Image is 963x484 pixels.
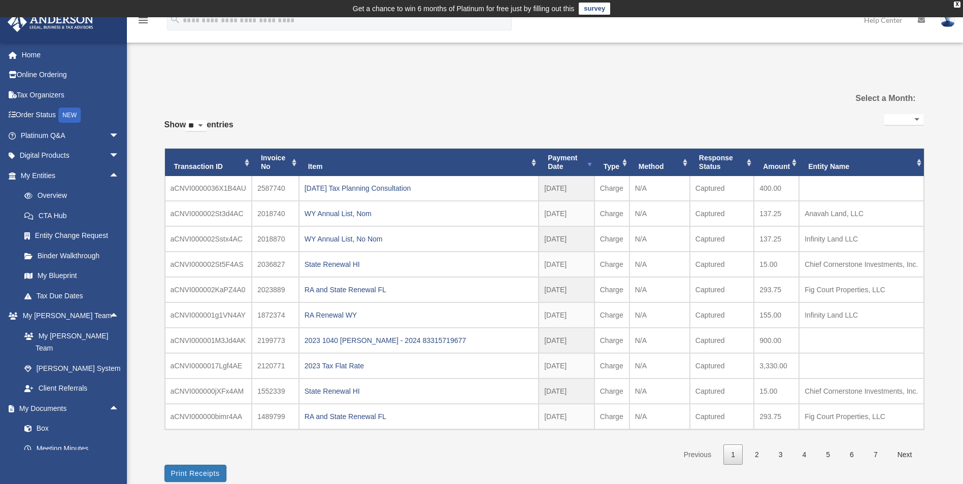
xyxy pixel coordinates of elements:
a: My Documentsarrow_drop_up [7,398,135,419]
td: N/A [629,201,690,226]
a: My [PERSON_NAME] Team [14,326,135,358]
td: 2018870 [252,226,299,252]
a: Tax Due Dates [14,286,135,306]
i: menu [137,14,149,26]
td: Captured [690,378,754,404]
td: Captured [690,404,754,429]
td: Charge [594,404,629,429]
td: Charge [594,302,629,328]
td: Infinity Land LLC [799,226,923,252]
td: 293.75 [754,404,799,429]
td: Captured [690,302,754,328]
td: 1552339 [252,378,299,404]
td: aCNVI000000bimr4AA [165,404,252,429]
td: 137.25 [754,226,799,252]
div: State Renewal HI [305,384,533,398]
td: Charge [594,277,629,302]
td: [DATE] [539,353,594,378]
td: [DATE] [539,328,594,353]
a: My Entitiesarrow_drop_up [7,165,135,186]
td: Charge [594,201,629,226]
td: [DATE] [539,201,594,226]
a: Platinum Q&Aarrow_drop_down [7,125,135,146]
a: survey [579,3,610,15]
td: aCNVI000001M3Jd4AK [165,328,252,353]
td: Anavah Land, LLC [799,201,923,226]
div: Get a chance to win 6 months of Platinum for free just by filling out this [353,3,575,15]
td: N/A [629,176,690,201]
a: Order StatusNEW [7,105,135,126]
a: 6 [842,444,861,465]
td: 900.00 [754,328,799,353]
td: Fig Court Properties, LLC [799,404,923,429]
td: N/A [629,226,690,252]
td: aCNVI000000jXFx4AM [165,378,252,404]
td: 2199773 [252,328,299,353]
td: [DATE] [539,176,594,201]
a: menu [137,18,149,26]
td: N/A [629,302,690,328]
td: Charge [594,353,629,378]
td: Charge [594,328,629,353]
span: arrow_drop_down [109,125,129,146]
span: arrow_drop_up [109,306,129,327]
td: 400.00 [754,176,799,201]
td: aCNVI000002St5F4AS [165,252,252,277]
a: Client Referrals [14,378,135,399]
a: 2 [747,444,767,465]
td: Charge [594,176,629,201]
td: 155.00 [754,302,799,328]
td: [DATE] [539,226,594,252]
td: Charge [594,226,629,252]
td: N/A [629,353,690,378]
td: 2120771 [252,353,299,378]
td: Captured [690,176,754,201]
td: Charge [594,252,629,277]
a: Binder Walkthrough [14,246,135,266]
td: 15.00 [754,252,799,277]
td: [DATE] [539,378,594,404]
th: Item: activate to sort column ascending [299,149,539,176]
td: 2018740 [252,201,299,226]
div: RA and State Renewal FL [305,283,533,297]
a: Home [7,45,135,65]
a: My [PERSON_NAME] Teamarrow_drop_up [7,306,135,326]
th: Method: activate to sort column ascending [629,149,690,176]
label: Show entries [164,118,234,142]
a: Meeting Minutes [14,438,135,459]
a: 3 [771,444,790,465]
td: aCNVI0000017Lgf4AE [165,353,252,378]
a: Online Ordering [7,65,135,85]
span: arrow_drop_up [109,398,129,419]
th: Invoice No: activate to sort column ascending [252,149,299,176]
a: Overview [14,186,135,206]
img: User Pic [940,13,955,27]
td: Chief Cornerstone Investments, Inc. [799,252,923,277]
div: [DATE] Tax Planning Consultation [305,181,533,195]
div: WY Annual List, No Nom [305,232,533,246]
td: 293.75 [754,277,799,302]
td: [DATE] [539,277,594,302]
td: Captured [690,353,754,378]
td: Captured [690,277,754,302]
td: 1489799 [252,404,299,429]
td: Captured [690,226,754,252]
div: close [954,2,960,8]
td: Captured [690,201,754,226]
span: arrow_drop_down [109,146,129,166]
button: Print Receipts [164,465,226,482]
label: Select a Month: [804,91,915,106]
td: 2023889 [252,277,299,302]
td: aCNVI0000036X1B4AU [165,176,252,201]
th: Entity Name: activate to sort column ascending [799,149,923,176]
div: 2023 Tax Flat Rate [305,359,533,373]
td: 3,330.00 [754,353,799,378]
td: N/A [629,328,690,353]
img: Anderson Advisors Platinum Portal [5,12,96,32]
span: arrow_drop_up [109,165,129,186]
td: aCNVI000002Sstx4AC [165,226,252,252]
td: Charge [594,378,629,404]
td: 2036827 [252,252,299,277]
a: 1 [723,444,743,465]
select: Showentries [186,120,207,132]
